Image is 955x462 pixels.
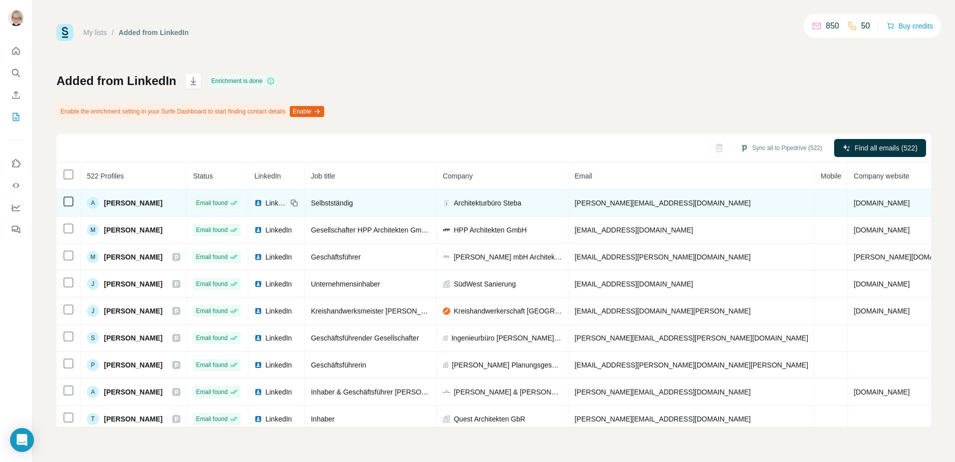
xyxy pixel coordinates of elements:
[265,387,292,397] span: LinkedIn
[87,413,99,425] div: T
[87,278,99,290] div: J
[290,106,324,117] button: Enable
[834,139,926,157] button: Find all emails (522)
[454,387,562,397] span: [PERSON_NAME] & [PERSON_NAME]
[104,252,162,262] span: [PERSON_NAME]
[254,226,262,234] img: LinkedIn logo
[861,20,870,32] p: 50
[443,226,451,234] img: company-logo
[733,140,829,155] button: Sync all to Pipedrive (522)
[821,172,841,180] span: Mobile
[8,10,24,26] img: Avatar
[855,143,918,153] span: Find all emails (522)
[87,172,124,180] span: 522 Profiles
[254,334,262,342] img: LinkedIn logo
[854,280,910,288] span: [DOMAIN_NAME]
[104,279,162,289] span: [PERSON_NAME]
[254,361,262,369] img: LinkedIn logo
[254,280,262,288] img: LinkedIn logo
[87,386,99,398] div: A
[311,280,380,288] span: Unternehmensinhaber
[854,388,910,396] span: [DOMAIN_NAME]
[265,225,292,235] span: LinkedIn
[311,388,593,396] span: Inhaber & Geschäftsführer [PERSON_NAME] & [PERSON_NAME] [GEOGRAPHIC_DATA]
[56,73,176,89] h1: Added from LinkedIn
[196,387,227,396] span: Email found
[454,306,562,316] span: Kreishandwerkerschaft [GEOGRAPHIC_DATA]-[GEOGRAPHIC_DATA]
[104,306,162,316] span: [PERSON_NAME]
[56,103,326,120] div: Enable the enrichment setting in your Surfe Dashboard to start finding contact details
[454,279,515,289] span: SüdWest Sanierung
[196,198,227,207] span: Email found
[574,334,808,342] span: [PERSON_NAME][EMAIL_ADDRESS][PERSON_NAME][DOMAIN_NAME]
[574,199,750,207] span: [PERSON_NAME][EMAIL_ADDRESS][DOMAIN_NAME]
[854,172,909,180] span: Company website
[87,305,99,317] div: J
[452,360,562,370] span: [PERSON_NAME] Planungsgesellschaft mbH
[104,225,162,235] span: [PERSON_NAME]
[265,252,292,262] span: LinkedIn
[311,415,334,423] span: Inhaber
[826,20,839,32] p: 850
[574,361,808,369] span: [EMAIL_ADDRESS][PERSON_NAME][DOMAIN_NAME][PERSON_NAME]
[87,332,99,344] div: S
[196,279,227,288] span: Email found
[574,280,693,288] span: [EMAIL_ADDRESS][DOMAIN_NAME]
[193,172,213,180] span: Status
[574,226,693,234] span: [EMAIL_ADDRESS][DOMAIN_NAME]
[83,28,107,36] a: My lists
[443,253,451,261] img: company-logo
[8,42,24,60] button: Quick start
[265,198,287,208] span: LinkedIn
[854,199,910,207] span: [DOMAIN_NAME]
[208,75,278,87] div: Enrichment is done
[8,176,24,194] button: Use Surfe API
[104,360,162,370] span: [PERSON_NAME]
[454,225,526,235] span: HPP Architekten GmbH
[443,307,451,315] img: company-logo
[104,198,162,208] span: [PERSON_NAME]
[196,225,227,234] span: Email found
[112,27,114,37] li: /
[196,252,227,261] span: Email found
[254,415,262,423] img: LinkedIn logo
[265,279,292,289] span: LinkedIn
[454,414,525,424] span: Quest Architekten GbR
[8,86,24,104] button: Enrich CSV
[254,253,262,261] img: LinkedIn logo
[119,27,189,37] div: Added from LinkedIn
[8,198,24,216] button: Dashboard
[574,415,750,423] span: [PERSON_NAME][EMAIL_ADDRESS][DOMAIN_NAME]
[56,24,73,41] img: Surfe Logo
[87,224,99,236] div: M
[8,64,24,82] button: Search
[104,387,162,397] span: [PERSON_NAME]
[311,307,443,315] span: Kreishandwerksmeister [PERSON_NAME]
[254,199,262,207] img: LinkedIn logo
[887,19,933,33] button: Buy credits
[196,333,227,342] span: Email found
[854,226,910,234] span: [DOMAIN_NAME]
[87,251,99,263] div: M
[311,334,419,342] span: Geschäftsführender Gesellschafter
[854,307,910,315] span: [DOMAIN_NAME]
[196,306,227,315] span: Email found
[443,199,451,207] img: company-logo
[574,172,592,180] span: Email
[265,333,292,343] span: LinkedIn
[87,359,99,371] div: P
[311,253,361,261] span: Geschäftsführer
[311,361,366,369] span: Geschäftsführerin
[265,360,292,370] span: LinkedIn
[104,333,162,343] span: [PERSON_NAME]
[454,252,562,262] span: [PERSON_NAME] mbH Architekten+ Ingenieure
[574,253,750,261] span: [EMAIL_ADDRESS][PERSON_NAME][DOMAIN_NAME]
[87,197,99,209] div: A
[8,108,24,126] button: My lists
[8,220,24,238] button: Feedback
[454,198,521,208] span: Architekturbüro Steba
[104,414,162,424] span: [PERSON_NAME]
[254,307,262,315] img: LinkedIn logo
[311,172,335,180] span: Job title
[443,172,473,180] span: Company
